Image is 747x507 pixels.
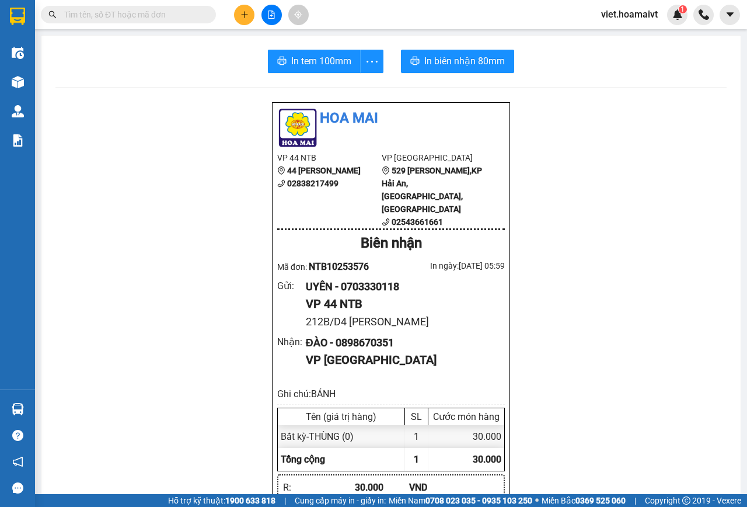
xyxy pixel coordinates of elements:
[306,295,495,313] div: VP 44 NTB
[281,454,325,465] span: Tổng cộng
[281,411,402,422] div: Tên (giá trị hàng)
[261,5,282,25] button: file-add
[360,50,383,73] button: more
[382,218,390,226] span: phone
[283,480,355,495] div: R :
[12,76,24,88] img: warehouse-icon
[306,335,495,351] div: ĐÀO - 0898670351
[355,480,409,495] div: 30.000
[12,134,24,147] img: solution-icon
[277,166,285,175] span: environment
[382,151,486,164] li: VP [GEOGRAPHIC_DATA]
[168,494,275,507] span: Hỗ trợ kỹ thuật:
[410,56,420,67] span: printer
[12,430,23,441] span: question-circle
[575,496,626,505] strong: 0369 525 060
[679,5,687,13] sup: 1
[535,498,539,503] span: ⚪️
[542,494,626,507] span: Miền Bắc
[309,261,369,272] span: NTB10253576
[12,105,24,117] img: warehouse-icon
[409,480,463,495] div: VND
[306,314,495,330] div: 212B/D4 [PERSON_NAME]
[10,8,25,25] img: logo-vxr
[672,9,683,20] img: icon-new-feature
[287,166,361,175] b: 44 [PERSON_NAME]
[431,411,501,422] div: Cước món hàng
[12,47,24,59] img: warehouse-icon
[592,7,667,22] span: viet.hoamaivt
[389,494,532,507] span: Miền Nam
[306,279,495,295] div: UYÊN - 0703330118
[306,351,495,369] div: VP [GEOGRAPHIC_DATA]
[225,496,275,505] strong: 1900 633 818
[268,50,361,73] button: printerIn tem 100mm
[401,50,514,73] button: printerIn biên nhận 80mm
[725,9,735,20] span: caret-down
[294,11,302,19] span: aim
[361,54,383,69] span: more
[425,496,532,505] strong: 0708 023 035 - 0935 103 250
[277,179,285,187] span: phone
[408,411,425,422] div: SL
[277,151,382,164] li: VP 44 NTB
[240,11,249,19] span: plus
[392,217,443,227] b: 02543661661
[295,494,386,507] span: Cung cấp máy in - giấy in:
[277,107,318,148] img: logo.jpg
[405,425,428,448] div: 1
[277,387,505,401] div: Ghi chú: BÁNH
[473,454,501,465] span: 30.000
[382,166,482,214] b: 529 [PERSON_NAME],KP Hải An, [GEOGRAPHIC_DATA], [GEOGRAPHIC_DATA]
[12,456,23,467] span: notification
[277,232,505,255] div: Biên nhận
[12,482,23,494] span: message
[424,54,505,68] span: In biên nhận 80mm
[277,335,306,349] div: Nhận :
[12,403,24,415] img: warehouse-icon
[267,11,275,19] span: file-add
[391,259,505,272] div: In ngày: [DATE] 05:59
[277,259,391,274] div: Mã đơn:
[64,8,202,21] input: Tìm tên, số ĐT hoặc mã đơn
[277,279,306,293] div: Gửi :
[382,166,390,175] span: environment
[428,425,504,448] div: 30.000
[414,454,419,465] span: 1
[281,431,354,442] span: Bất kỳ - THÙNG (0)
[277,107,505,130] li: Hoa Mai
[291,54,351,68] span: In tem 100mm
[288,5,309,25] button: aim
[682,496,690,505] span: copyright
[699,9,709,20] img: phone-icon
[287,179,338,188] b: 02838217499
[277,56,287,67] span: printer
[720,5,740,25] button: caret-down
[284,494,286,507] span: |
[634,494,636,507] span: |
[234,5,254,25] button: plus
[48,11,57,19] span: search
[680,5,685,13] span: 1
